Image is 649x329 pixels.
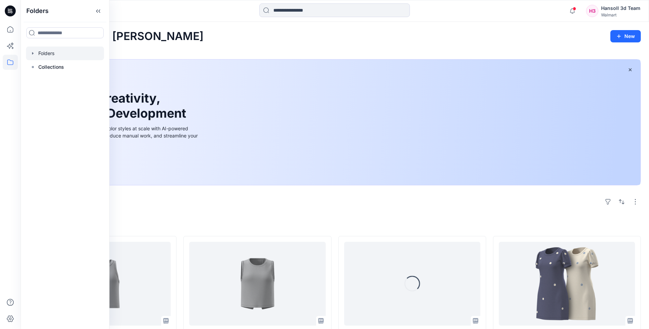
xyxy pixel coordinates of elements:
[46,125,199,146] div: Explore ideas faster and recolor styles at scale with AI-powered tools that boost creativity, red...
[189,242,325,326] a: TBA WA TULIP TANK
[46,91,189,120] h1: Unleash Creativity, Speed Up Development
[610,30,641,42] button: New
[38,63,64,71] p: Collections
[601,12,640,17] div: Walmart
[499,242,635,326] a: FA025667SP26 PUFF SHLDER MINI DRS
[601,4,640,12] div: Hansoll 3d Team
[46,155,199,168] a: Discover more
[586,5,598,17] div: H3
[29,221,641,229] h4: Styles
[29,30,204,43] h2: Welcome back, [PERSON_NAME]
